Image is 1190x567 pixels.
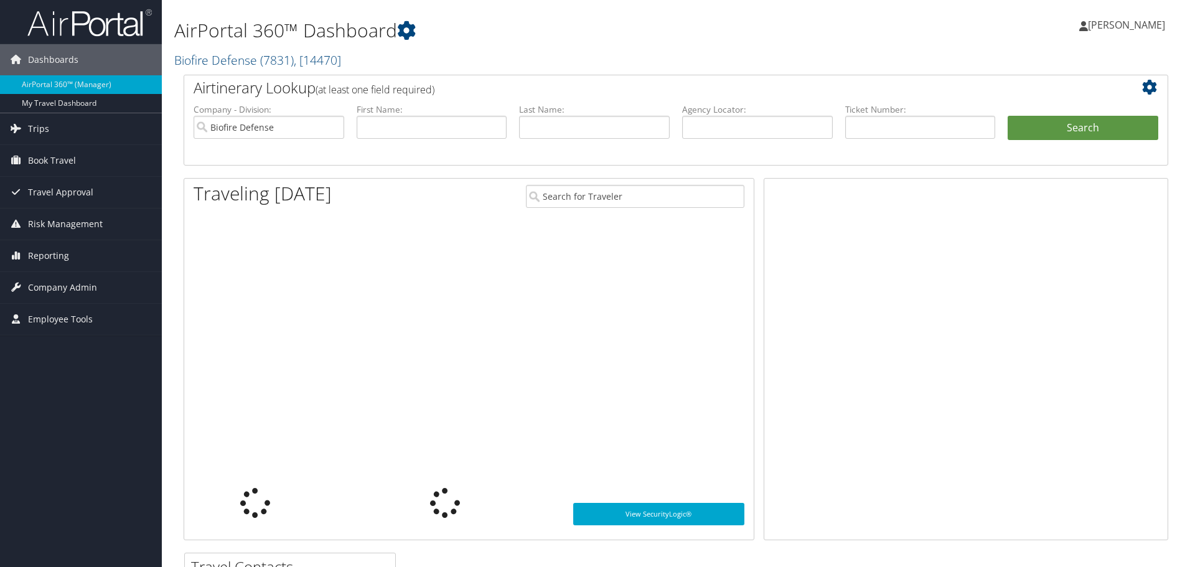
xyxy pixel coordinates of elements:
[845,103,996,116] label: Ticket Number:
[260,52,294,68] span: ( 7831 )
[194,77,1076,98] h2: Airtinerary Lookup
[1008,116,1158,141] button: Search
[573,503,744,525] a: View SecurityLogic®
[294,52,341,68] span: , [ 14470 ]
[194,180,332,207] h1: Traveling [DATE]
[526,185,744,208] input: Search for Traveler
[519,103,670,116] label: Last Name:
[28,304,93,335] span: Employee Tools
[28,44,78,75] span: Dashboards
[1088,18,1165,32] span: [PERSON_NAME]
[28,272,97,303] span: Company Admin
[28,113,49,144] span: Trips
[316,83,434,96] span: (at least one field required)
[28,145,76,176] span: Book Travel
[194,103,344,116] label: Company - Division:
[1079,6,1178,44] a: [PERSON_NAME]
[28,177,93,208] span: Travel Approval
[28,240,69,271] span: Reporting
[357,103,507,116] label: First Name:
[174,52,341,68] a: Biofire Defense
[27,8,152,37] img: airportal-logo.png
[28,209,103,240] span: Risk Management
[174,17,843,44] h1: AirPortal 360™ Dashboard
[682,103,833,116] label: Agency Locator:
